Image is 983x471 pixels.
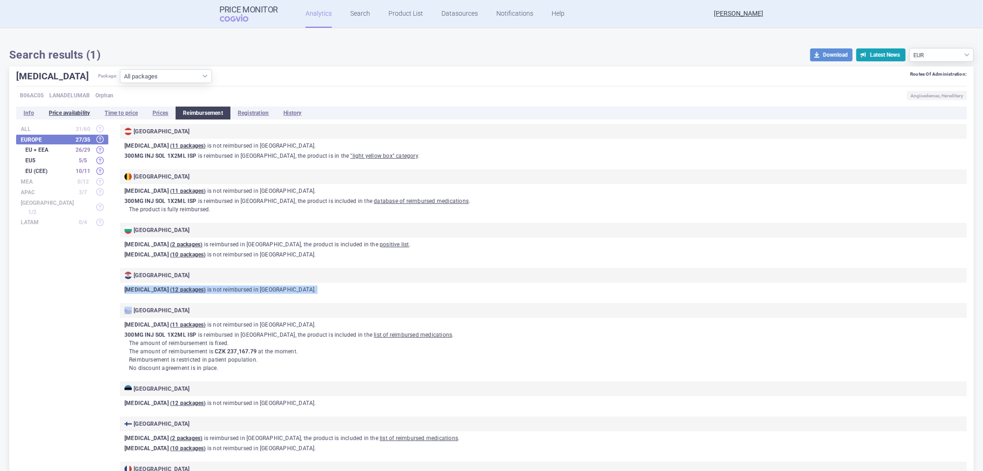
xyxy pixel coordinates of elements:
li: Info [16,107,41,119]
p: is reimbursed in [GEOGRAPHIC_DATA] , the product is included in the . [124,197,967,205]
p: is not reimbursed in [GEOGRAPHIC_DATA] . [124,444,967,453]
a: Price MonitorCOGVIO [220,5,278,23]
p: is not reimbursed in [GEOGRAPHIC_DATA] . [124,187,967,195]
strong: [MEDICAL_DATA] [124,286,206,293]
div: EU + EEA 26/29 [16,145,108,155]
strong: [MEDICAL_DATA] [124,435,202,441]
strong: All [21,126,71,132]
div: 27 / 35 [71,135,94,144]
span: B06AC05 [20,91,44,100]
p: is reimbursed in [GEOGRAPHIC_DATA] , the product is included in the . [124,331,967,339]
li: Registration [230,107,276,119]
u: database of reimbursed medications [374,198,469,204]
strong: Europe [21,137,71,143]
img: Czech Republic [124,307,132,314]
div: All31/60 [16,124,108,134]
img: Estonia [124,385,132,393]
strong: [GEOGRAPHIC_DATA] [21,200,74,206]
strong: EU (CEE) [25,168,71,174]
u: list of reimbursed medications [380,435,458,441]
span: Angioedemas, Hereditary [907,91,967,100]
u: ( 12 packages ) [170,286,206,293]
strong: EU + EEA [25,147,71,153]
div: [GEOGRAPHIC_DATA] [124,307,962,314]
span: Orphan [95,91,113,100]
u: ( 2 packages ) [170,435,202,441]
p: The product is fully reimbursed . [129,205,967,214]
p: The amount of reimbursement is at the moment . [129,347,967,356]
strong: Price Monitor [220,5,278,14]
div: 3 / 7 [71,188,94,197]
strong: 300MG INJ SOL 1X2ML ISP [124,332,197,338]
div: [GEOGRAPHIC_DATA] [124,385,962,393]
div: [GEOGRAPHIC_DATA] [124,272,962,279]
strong: MEA [21,179,71,185]
u: ( 11 packages ) [170,322,206,328]
div: APAC 3/7 [16,187,108,197]
li: Prices [145,107,176,119]
strong: [MEDICAL_DATA] [124,251,206,258]
div: [GEOGRAPHIC_DATA] 1/2 [16,198,108,217]
strong: [MEDICAL_DATA] [124,400,206,406]
u: ( 10 packages ) [170,445,206,452]
strong: APAC [21,190,71,195]
strong: CZK 237,167.79 [215,348,257,355]
div: [GEOGRAPHIC_DATA] [124,227,962,234]
div: [GEOGRAPHIC_DATA] [124,128,962,135]
div: EU5 5/5 [16,155,108,165]
div: Routes Of Administration: [910,72,967,77]
u: positive list [380,241,409,248]
span: Package: [98,69,118,83]
strong: 300MG INJ SOL 1X2ML ISP [124,198,197,204]
p: is not reimbursed in [GEOGRAPHIC_DATA] . [124,250,967,259]
p: is reimbursed in [GEOGRAPHIC_DATA] , the product is included in the . [124,434,967,442]
img: Finland [124,420,132,428]
u: ( 11 packages ) [170,143,206,149]
u: ( 10 packages ) [170,251,206,258]
button: Latest News [856,48,906,61]
img: Croatia [124,272,132,279]
li: Reimbursement [176,107,230,119]
div: LATAM 0/4 [16,218,108,227]
strong: 300MG INJ SOL 1X2ML ISP [124,153,197,159]
u: list of reimbursed medications [374,332,452,338]
div: [GEOGRAPHIC_DATA] [124,420,962,428]
div: 10 / 11 [71,167,94,176]
u: ( 2 packages ) [170,241,202,248]
li: Price availability [41,107,98,119]
p: No discount agreement is in place . [129,364,967,372]
strong: [MEDICAL_DATA] [124,322,206,328]
div: 31 / 60 [71,125,94,134]
div: Europe 27/35 [16,135,108,144]
strong: [MEDICAL_DATA] [124,188,206,194]
img: Bulgaria [124,227,132,234]
button: Download [810,48,853,61]
h1: Search results (1) [9,48,100,62]
u: ( 12 packages ) [170,400,206,406]
div: 0 / 12 [71,177,94,186]
p: is not reimbursed in [GEOGRAPHIC_DATA] . [124,286,967,294]
strong: EU5 [25,158,71,163]
p: is not reimbursed in [GEOGRAPHIC_DATA] . [124,142,967,150]
span: LANADELUMAB [49,91,90,100]
strong: [MEDICAL_DATA] [124,143,206,149]
strong: LATAM [21,220,71,225]
p: Reimbursement is restricted in patient population . [129,356,967,364]
p: is not reimbursed in [GEOGRAPHIC_DATA] . [124,399,967,407]
strong: [MEDICAL_DATA] [124,241,202,248]
p: is reimbursed in [GEOGRAPHIC_DATA] , the product is in the . [124,152,967,160]
img: Austria [124,128,132,135]
p: The amount of reimbursement is fixed . [129,339,967,347]
div: 5 / 5 [71,156,94,165]
div: 1 / 2 [21,208,44,217]
div: [GEOGRAPHIC_DATA] [124,173,962,180]
u: ( 11 packages ) [170,188,206,194]
li: Time to price [97,107,145,119]
strong: [MEDICAL_DATA] [124,445,206,452]
p: is not reimbursed in [GEOGRAPHIC_DATA] . [124,321,967,329]
div: MEA 0/12 [16,177,108,186]
u: "light yellow box" category [350,153,418,159]
li: History [276,107,309,119]
div: 0 / 4 [71,218,94,227]
h1: [MEDICAL_DATA] [16,69,98,83]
